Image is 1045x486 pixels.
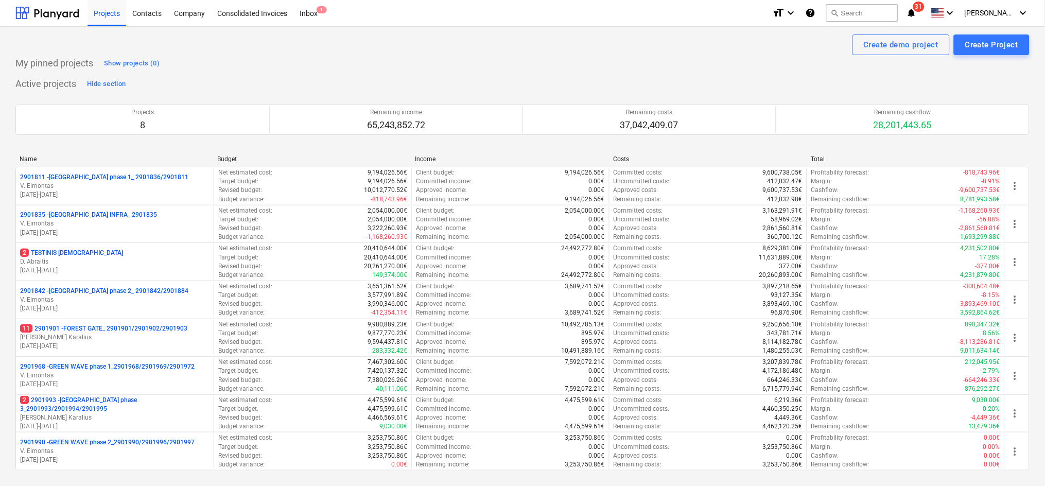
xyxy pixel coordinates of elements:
p: Approved income : [416,224,466,233]
span: more_vert [1009,218,1021,230]
p: 4,231,502.80€ [961,244,1000,253]
p: 2,054,000.00€ [565,233,605,241]
p: -3,893,469.10€ [959,300,1000,308]
p: Committed costs : [614,320,663,329]
p: 9,030.00€ [379,422,407,431]
p: My pinned projects [15,57,93,70]
button: Hide section [84,76,128,92]
span: 2 [20,396,29,404]
p: 0.00€ [589,253,605,262]
p: 3,163,291.91€ [763,206,803,215]
p: Profitability forecast : [811,206,869,215]
p: 0.00€ [589,291,605,300]
p: 9,194,026.56€ [368,168,407,177]
p: 40,111.06€ [376,385,407,393]
p: Net estimated cost : [218,206,272,215]
p: Net estimated cost : [218,320,272,329]
i: notifications [907,7,917,19]
p: 9,194,026.56€ [368,177,407,186]
p: V. Eimontas [20,296,210,304]
p: -9,600,737.53€ [959,186,1000,195]
p: 2,054,000.00€ [368,215,407,224]
p: Revised budget : [218,262,262,271]
p: Remaining costs : [614,271,661,280]
p: Approved income : [416,338,466,346]
p: Committed costs : [614,168,663,177]
p: 2901835 - [GEOGRAPHIC_DATA] INFRA_ 2901835 [20,211,157,219]
p: 377.00€ [779,262,803,271]
span: more_vert [1009,370,1021,382]
p: 96,876.90€ [771,308,803,317]
p: [DATE] - [DATE] [20,342,210,351]
p: 37,042,409.07 [620,119,678,131]
p: 65,243,852.72 [367,119,425,131]
p: Budget variance : [218,271,265,280]
p: Budget variance : [218,346,265,355]
p: 0.20% [983,405,1000,413]
p: Net estimated cost : [218,244,272,253]
p: V. Eimontas [20,447,210,456]
div: 112901901 -FOREST GATE_ 2901901/2901902/2901903[PERSON_NAME] Karalius[DATE]-[DATE] [20,324,210,351]
p: Approved costs : [614,338,658,346]
p: Remaining costs : [614,308,661,317]
i: format_size [773,7,785,19]
p: -2,861,560.81€ [959,224,1000,233]
p: -664,246.33€ [964,376,1000,385]
p: Uncommitted costs : [614,177,670,186]
p: Target budget : [218,405,258,413]
p: -1,168,260.93€ [959,206,1000,215]
p: 9,194,026.56€ [565,168,605,177]
p: Committed income : [416,253,471,262]
p: 9,980,889.23€ [368,320,407,329]
p: 9,030.00€ [972,396,1000,405]
p: 3,689,741.52€ [565,282,605,291]
span: 31 [913,2,925,12]
p: 3,990,346.00€ [368,300,407,308]
p: Active projects [15,78,76,90]
p: Revised budget : [218,338,262,346]
p: -818,743.96€ [964,168,1000,177]
div: Total [811,155,1001,163]
p: Remaining cashflow : [811,308,869,317]
p: Approved income : [416,376,466,385]
p: 2901842 - [GEOGRAPHIC_DATA] phase 2_ 2901842/2901884 [20,287,188,296]
p: 20,410,644.00€ [364,244,407,253]
p: 4,475,599.61€ [565,396,605,405]
p: 149,374.00€ [372,271,407,280]
p: 4,449.36€ [775,413,803,422]
span: search [831,9,839,17]
p: Approved costs : [614,413,658,422]
p: Projects [131,108,154,117]
p: Profitability forecast : [811,396,869,405]
div: Show projects (0) [104,58,160,70]
p: Target budget : [218,329,258,338]
p: -56.88% [978,215,1000,224]
div: 2901835 -[GEOGRAPHIC_DATA] INFRA_ 2901835V. Eimontas[DATE]-[DATE] [20,211,210,237]
p: Approved costs : [614,224,658,233]
p: 0.00€ [589,224,605,233]
p: Committed costs : [614,358,663,367]
p: [DATE] - [DATE] [20,422,210,431]
p: Remaining income : [416,308,469,317]
p: Uncommitted costs : [614,367,670,375]
p: Budget variance : [218,308,265,317]
p: 7,420,137.32€ [368,367,407,375]
p: 360,700.12€ [768,233,803,241]
p: Target budget : [218,215,258,224]
p: Remaining cashflow : [811,271,869,280]
p: Approved costs : [614,300,658,308]
p: Margin : [811,291,832,300]
p: Remaining income : [416,233,469,241]
p: 3,207,839.78€ [763,358,803,367]
p: Committed income : [416,291,471,300]
p: 0.00€ [589,300,605,308]
p: Client budget : [416,244,455,253]
span: 1 [317,6,327,13]
p: Net estimated cost : [218,282,272,291]
button: Create demo project [852,34,950,55]
p: 2,861,560.81€ [763,224,803,233]
p: Approved income : [416,300,466,308]
p: 7,467,302.60€ [368,358,407,367]
p: Margin : [811,367,832,375]
p: 10,012,770.52€ [364,186,407,195]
